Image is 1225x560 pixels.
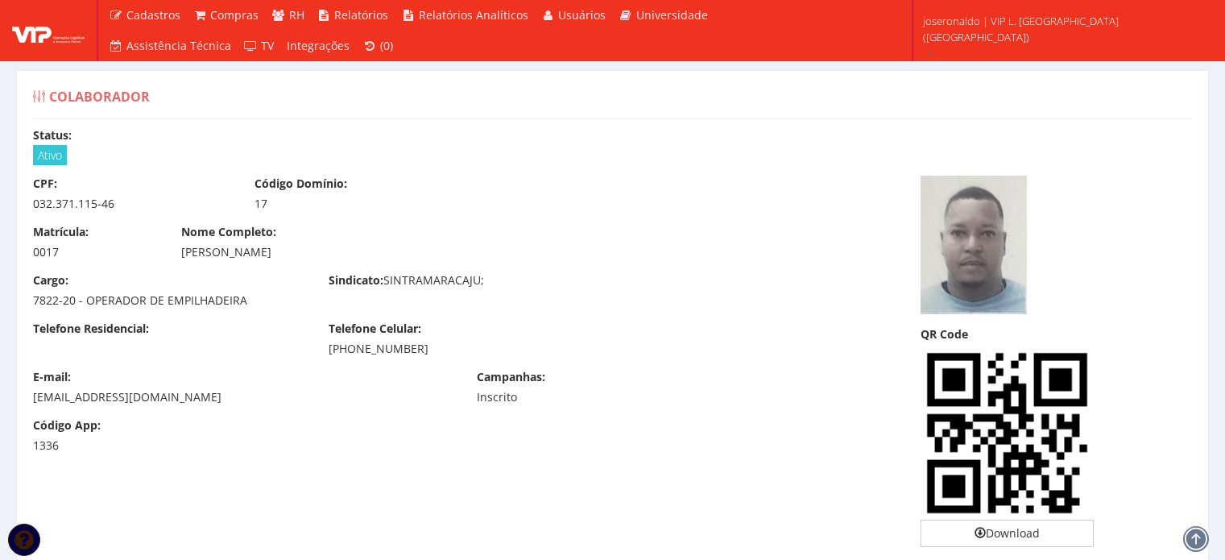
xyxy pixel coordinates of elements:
img: logo [12,19,85,43]
div: [PERSON_NAME] [181,244,749,260]
label: Cargo: [33,272,68,288]
span: Usuários [558,7,606,23]
img: foto-luiz-174473923767fe9ba5790c0.png [921,176,1027,314]
label: Sindicato: [329,272,383,288]
span: Compras [210,7,259,23]
label: E-mail: [33,369,71,385]
label: QR Code [921,326,968,342]
label: Telefone Celular: [329,321,421,337]
a: Assistência Técnica [102,31,238,61]
span: Integrações [287,38,350,53]
label: Status: [33,127,72,143]
a: Integrações [280,31,356,61]
label: Campanhas: [477,369,545,385]
div: SINTRAMARACAJU; [317,272,612,292]
span: Assistência Técnica [126,38,231,53]
a: TV [238,31,281,61]
span: joseronaldo | VIP L. [GEOGRAPHIC_DATA] ([GEOGRAPHIC_DATA]) [923,13,1204,45]
label: Nome Completo: [181,224,276,240]
span: Relatórios [334,7,388,23]
a: Download [921,520,1094,547]
label: Código App: [33,417,101,433]
label: Código Domínio: [255,176,347,192]
label: CPF: [33,176,57,192]
img: 3NwBgsQdIEjcAYLEHSBI3AGCxB0gSNwBgsQdIEjcAYLEHSBI3AGCxB0gSNwBgsQdIEjcAYLEHSBI3AGCxB0g6F+tgxrx50HvW... [921,346,1094,520]
div: Inscrito [477,389,674,405]
label: Matrícula: [33,224,89,240]
span: Relatórios Analíticos [419,7,528,23]
span: TV [261,38,274,53]
span: Cadastros [126,7,180,23]
span: Colaborador [49,88,150,106]
span: (0) [380,38,393,53]
a: (0) [356,31,399,61]
span: Ativo [33,145,67,165]
div: [EMAIL_ADDRESS][DOMAIN_NAME] [33,389,453,405]
span: RH [289,7,304,23]
div: 0017 [33,244,157,260]
div: 17 [255,196,452,212]
label: Telefone Residencial: [33,321,149,337]
div: [PHONE_NUMBER] [329,341,600,357]
span: Universidade [636,7,708,23]
div: 1336 [33,438,157,454]
div: 032.371.115-46 [33,196,230,212]
div: 7822-20 - OPERADOR DE EMPILHADEIRA [33,292,304,309]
